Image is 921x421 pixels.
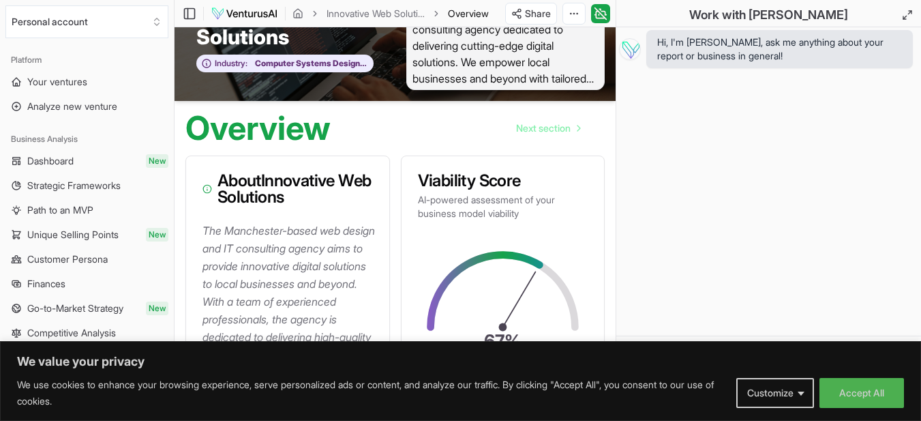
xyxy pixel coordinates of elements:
[146,228,168,242] span: New
[27,100,117,113] span: Analyze new venture
[5,71,168,93] a: Your ventures
[448,7,489,20] span: Overview
[27,179,121,192] span: Strategic Frameworks
[247,58,366,69] span: Computer Systems Design and Related Services
[5,224,168,246] a: Unique Selling PointsNew
[146,154,168,168] span: New
[5,322,168,344] a: Competitive Analysis
[27,252,108,266] span: Customer Persona
[5,248,168,270] a: Customer Persona
[819,378,904,408] button: Accept All
[202,173,373,205] h3: About Innovative Web Solutions
[27,326,116,340] span: Competitive Analysis
[418,193,588,220] p: AI-powered assessment of your business model viability
[17,353,904,370] p: We value your privacy
[146,302,168,315] span: New
[505,115,591,142] a: Go to next page
[516,121,571,135] span: Next section
[5,150,168,172] a: DashboardNew
[5,128,168,150] div: Business Analysis
[27,277,65,291] span: Finances
[484,330,522,351] text: 67 %
[5,175,168,197] a: Strategic Frameworks
[27,203,93,217] span: Path to an MVP
[211,5,278,22] img: logo
[619,38,641,60] img: Vera
[5,199,168,221] a: Path to an MVP
[196,55,374,73] button: Industry:Computer Systems Design and Related Services
[657,35,902,63] span: Hi, I'm [PERSON_NAME], ask me anything about your report or business in general!
[27,154,74,168] span: Dashboard
[5,273,168,295] a: Finances
[27,75,87,89] span: Your ventures
[5,5,168,38] button: Select an organization
[215,58,247,69] span: Industry:
[418,173,588,189] h3: Viability Score
[5,96,168,117] a: Analyze new venture
[505,3,557,25] button: Share
[525,7,551,20] span: Share
[27,302,123,315] span: Go-to-Market Strategy
[185,112,331,145] h1: Overview
[292,7,489,20] nav: breadcrumb
[505,115,591,142] nav: pagination
[5,297,168,319] a: Go-to-Market StrategyNew
[736,378,814,408] button: Customize
[327,7,425,20] a: Innovative Web Solutions
[27,228,119,242] span: Unique Selling Points
[689,5,848,25] h2: Work with [PERSON_NAME]
[17,377,726,409] p: We use cookies to enhance your browsing experience, serve personalized ads or content, and analyz...
[5,49,168,71] div: Platform
[202,222,378,381] p: The Manchester-based web design and IT consulting agency aims to provide innovative digital solut...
